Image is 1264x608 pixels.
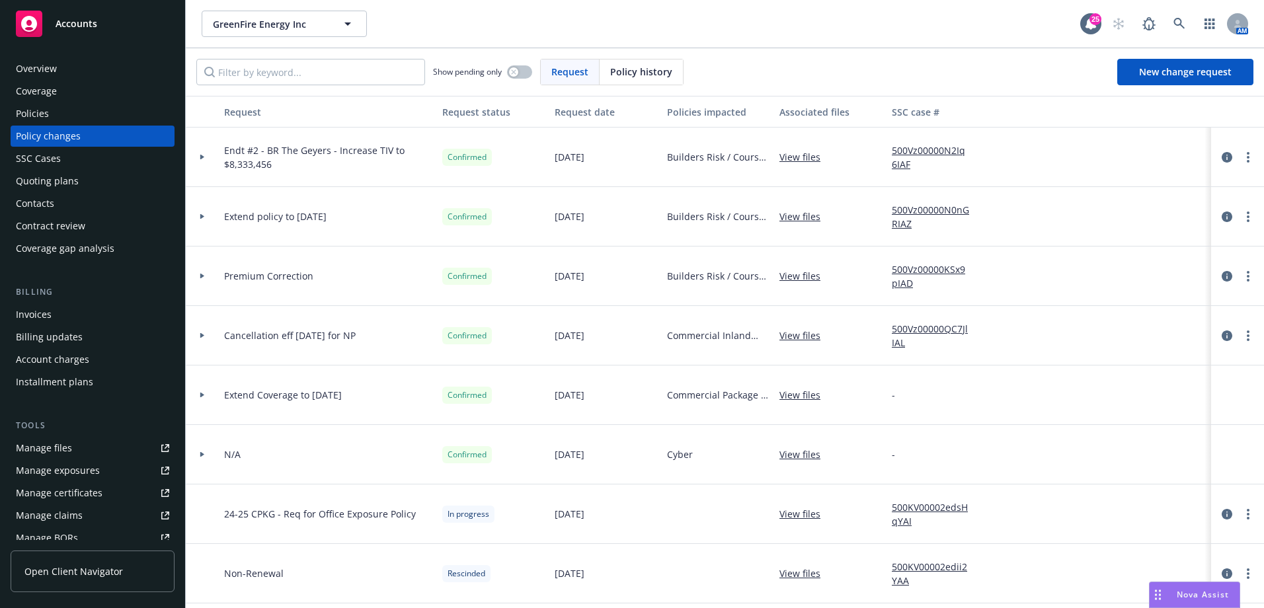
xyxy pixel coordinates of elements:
[448,508,489,520] span: In progress
[667,447,693,461] span: Cyber
[186,484,219,544] div: Toggle Row Expanded
[16,304,52,325] div: Invoices
[186,306,219,365] div: Toggle Row Expanded
[667,269,769,283] span: Builders Risk / Course of Construction - Builders Risk - Geysers Project
[1219,328,1235,344] a: circleInformation
[892,262,980,290] a: 500Vz00000KSx9pIAD
[16,349,89,370] div: Account charges
[11,171,175,192] a: Quoting plans
[11,505,175,526] a: Manage claims
[1139,65,1232,78] span: New change request
[196,59,425,85] input: Filter by keyword...
[1219,268,1235,284] a: circleInformation
[892,447,895,461] span: -
[1197,11,1223,37] a: Switch app
[1136,11,1162,37] a: Report a Bug
[779,507,831,521] a: View files
[779,447,831,461] a: View files
[224,105,432,119] div: Request
[1240,328,1256,344] a: more
[442,105,544,119] div: Request status
[774,96,887,128] button: Associated files
[11,148,175,169] a: SSC Cases
[11,460,175,481] a: Manage exposures
[11,304,175,325] a: Invoices
[779,566,831,580] a: View files
[1089,13,1101,25] div: 25
[16,460,100,481] div: Manage exposures
[433,66,502,77] span: Show pending only
[779,388,831,402] a: View files
[1240,149,1256,165] a: more
[11,126,175,147] a: Policy changes
[16,193,54,214] div: Contacts
[219,96,437,128] button: Request
[551,65,588,79] span: Request
[1177,589,1229,600] span: Nova Assist
[1166,11,1193,37] a: Search
[224,566,284,580] span: Non-Renewal
[11,193,175,214] a: Contacts
[779,269,831,283] a: View files
[667,388,769,402] span: Commercial Package - OFFICE ONLY
[213,17,327,31] span: GreenFire Energy Inc
[555,566,584,580] span: [DATE]
[892,322,980,350] a: 500Vz00000QC7JlIAL
[11,349,175,370] a: Account charges
[186,247,219,306] div: Toggle Row Expanded
[16,215,85,237] div: Contract review
[892,560,980,588] a: 500KV00002edii2YAA
[186,544,219,603] div: Toggle Row Expanded
[11,371,175,393] a: Installment plans
[11,238,175,259] a: Coverage gap analysis
[16,527,78,549] div: Manage BORs
[16,437,72,459] div: Manage files
[11,5,175,42] a: Accounts
[11,285,175,299] div: Billing
[555,105,656,119] div: Request date
[16,171,79,192] div: Quoting plans
[555,328,584,342] span: [DATE]
[11,81,175,102] a: Coverage
[1240,268,1256,284] a: more
[555,388,584,402] span: [DATE]
[186,128,219,187] div: Toggle Row Expanded
[667,150,769,164] span: Builders Risk / Course of Construction - Builders Risk - Geysers Project
[448,389,487,401] span: Confirmed
[11,482,175,504] a: Manage certificates
[202,11,367,37] button: GreenFire Energy Inc
[555,209,584,223] span: [DATE]
[56,19,97,29] span: Accounts
[224,143,432,171] span: Endt #2 - BR The Geyers - Increase TIV to $8,333,456
[11,326,175,348] a: Billing updates
[892,105,980,119] div: SSC case #
[662,96,774,128] button: Policies impacted
[11,58,175,79] a: Overview
[555,507,584,521] span: [DATE]
[448,449,487,461] span: Confirmed
[24,564,123,578] span: Open Client Navigator
[448,330,487,342] span: Confirmed
[186,425,219,484] div: Toggle Row Expanded
[16,371,93,393] div: Installment plans
[1240,566,1256,582] a: more
[437,96,549,128] button: Request status
[1219,566,1235,582] a: circleInformation
[16,58,57,79] div: Overview
[224,507,416,521] span: 24-25 CPKG - Req for Office Exposure Policy
[779,105,881,119] div: Associated files
[224,269,313,283] span: Premium Correction
[779,328,831,342] a: View files
[11,527,175,549] a: Manage BORs
[16,238,114,259] div: Coverage gap analysis
[186,187,219,247] div: Toggle Row Expanded
[11,215,175,237] a: Contract review
[16,148,61,169] div: SSC Cases
[224,209,327,223] span: Extend policy to [DATE]
[448,151,487,163] span: Confirmed
[1240,209,1256,225] a: more
[667,209,769,223] span: Builders Risk / Course of Construction - Builders Risk - Geysers Project
[224,328,356,342] span: Cancellation eff [DATE] for NP
[16,81,57,102] div: Coverage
